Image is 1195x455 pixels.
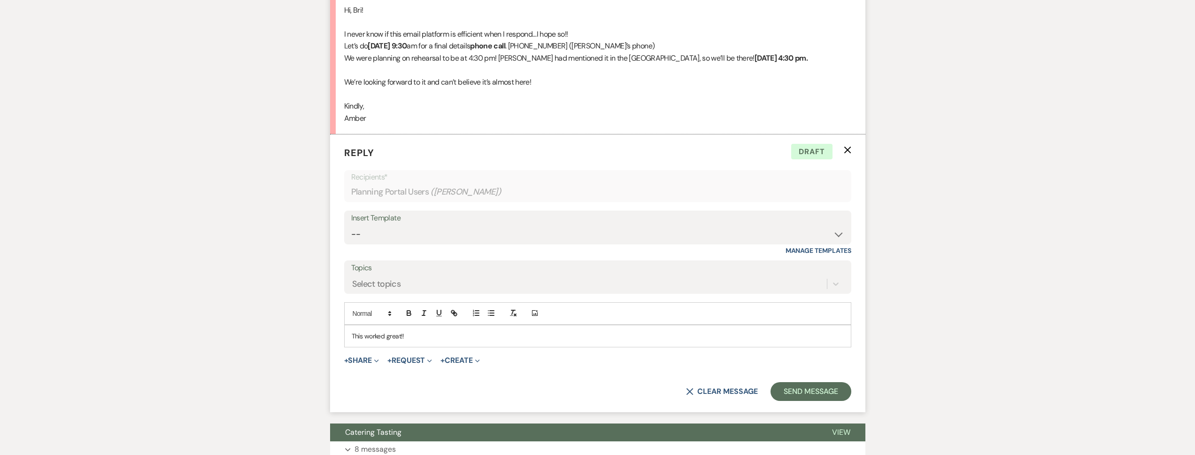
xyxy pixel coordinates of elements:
button: Request [387,357,432,364]
span: ( [PERSON_NAME] ) [431,186,501,198]
strong: phone call [470,41,505,51]
button: Send Message [771,382,851,401]
button: Share [344,357,379,364]
p: I never know if this email platform is efficient when I respond…I hope so!! [344,28,851,40]
strong: [DATE] 9:30 [368,41,407,51]
a: Manage Templates [786,246,851,255]
span: + [344,357,348,364]
p: Amber [344,112,851,125]
p: Recipients* [351,171,844,183]
button: Create [440,357,479,364]
span: Reply [344,147,374,159]
button: View [817,424,865,441]
p: This worked great!! [352,331,844,341]
button: Catering Tasting [330,424,817,441]
div: Select topics [352,277,401,290]
label: Topics [351,261,844,275]
div: Planning Portal Users [351,183,844,201]
span: + [440,357,445,364]
button: Clear message [686,388,757,395]
p: We’re looking forward to it and can’t believe it’s almost here! [344,76,851,88]
p: Kindly, [344,100,851,112]
span: Catering Tasting [345,427,401,437]
div: Insert Template [351,212,844,225]
p: Let’s do am for a final details . [PHONE_NUMBER] ([PERSON_NAME]’s phone) [344,40,851,52]
span: + [387,357,392,364]
span: Draft [791,144,833,160]
span: View [832,427,850,437]
p: We were planning on rehearsal to be at 4:30 pm! [PERSON_NAME] had mentioned it in the [GEOGRAPHIC... [344,52,851,64]
p: Hi, Bri! [344,4,851,16]
strong: [DATE] 4:30 pm. [755,53,808,63]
